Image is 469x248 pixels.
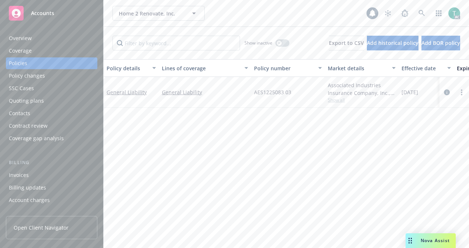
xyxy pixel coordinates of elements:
[329,39,364,46] span: Export to CSV
[367,36,418,50] button: Add historical policy
[406,233,456,248] button: Nova Assist
[6,57,97,69] a: Policies
[328,81,396,97] div: Associated Industries Insurance Company, Inc., AmTrust Financial Services, Brown & Riding Insuran...
[406,233,415,248] div: Drag to move
[244,40,272,46] span: Show inactive
[112,36,240,50] input: Filter by keyword...
[414,6,429,21] a: Search
[112,6,205,21] button: Home 2 Renovate, Inc.
[6,182,97,194] a: Billing updates
[6,132,97,144] a: Coverage gap analysis
[9,45,32,57] div: Coverage
[6,194,97,206] a: Account charges
[107,89,147,96] a: General Liability
[9,182,46,194] div: Billing updates
[6,159,97,166] div: Billing
[421,36,460,50] button: Add BOR policy
[6,45,97,57] a: Coverage
[442,88,451,97] a: circleInformation
[448,7,460,19] img: photo
[6,82,97,94] a: SSC Cases
[159,59,251,77] button: Lines of coverage
[9,95,44,107] div: Quoting plans
[162,64,240,72] div: Lines of coverage
[107,64,148,72] div: Policy details
[325,59,399,77] button: Market details
[6,70,97,82] a: Policy changes
[9,169,29,181] div: Invoices
[162,88,248,96] a: General Liability
[457,88,466,97] a: more
[9,107,30,119] div: Contacts
[431,6,446,21] a: Switch app
[251,59,325,77] button: Policy number
[397,6,412,21] a: Report a Bug
[104,59,159,77] button: Policy details
[31,10,54,16] span: Accounts
[9,132,64,144] div: Coverage gap analysis
[9,82,34,94] div: SSC Cases
[367,39,418,46] span: Add historical policy
[399,59,454,77] button: Effective date
[421,237,450,244] span: Nova Assist
[402,88,418,96] span: [DATE]
[6,120,97,132] a: Contract review
[119,10,183,17] span: Home 2 Renovate, Inc.
[6,169,97,181] a: Invoices
[9,32,32,44] div: Overview
[6,32,97,44] a: Overview
[6,107,97,119] a: Contacts
[9,194,50,206] div: Account charges
[329,36,364,50] button: Export to CSV
[421,39,460,46] span: Add BOR policy
[6,95,97,107] a: Quoting plans
[254,88,291,96] span: AES1225083 03
[14,224,69,231] span: Open Client Navigator
[328,97,396,103] span: Show all
[328,64,388,72] div: Market details
[402,64,443,72] div: Effective date
[381,6,395,21] a: Stop snowing
[254,64,314,72] div: Policy number
[9,207,52,219] div: Installment plans
[9,70,45,82] div: Policy changes
[9,120,48,132] div: Contract review
[9,57,27,69] div: Policies
[6,3,97,24] a: Accounts
[6,207,97,219] a: Installment plans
